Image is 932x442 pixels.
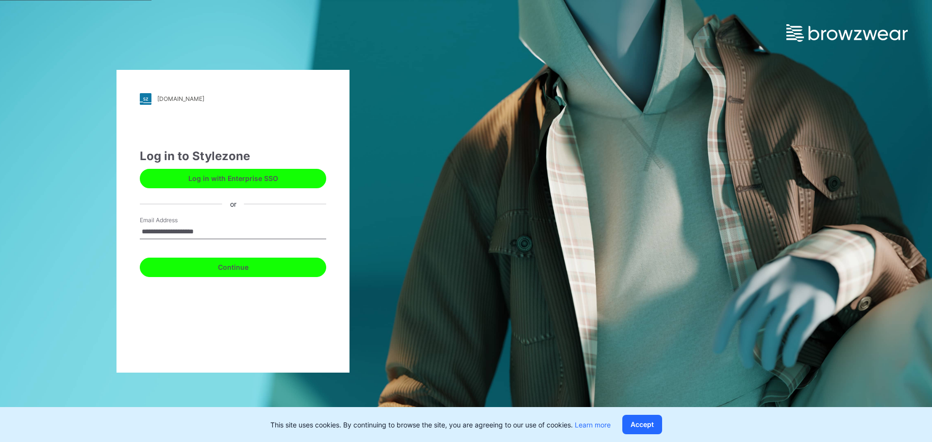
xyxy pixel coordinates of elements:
img: browzwear-logo.e42bd6dac1945053ebaf764b6aa21510.svg [786,24,908,42]
div: Log in to Stylezone [140,147,326,165]
a: [DOMAIN_NAME] [140,93,326,105]
img: stylezone-logo.562084cfcfab977791bfbf7441f1a819.svg [140,93,151,105]
button: Log in with Enterprise SSO [140,169,326,188]
div: or [222,199,244,209]
a: Learn more [575,421,611,429]
button: Accept [622,415,662,434]
button: Continue [140,258,326,277]
label: Email Address [140,216,208,225]
p: This site uses cookies. By continuing to browse the site, you are agreeing to our use of cookies. [270,420,611,430]
div: [DOMAIN_NAME] [157,95,204,102]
